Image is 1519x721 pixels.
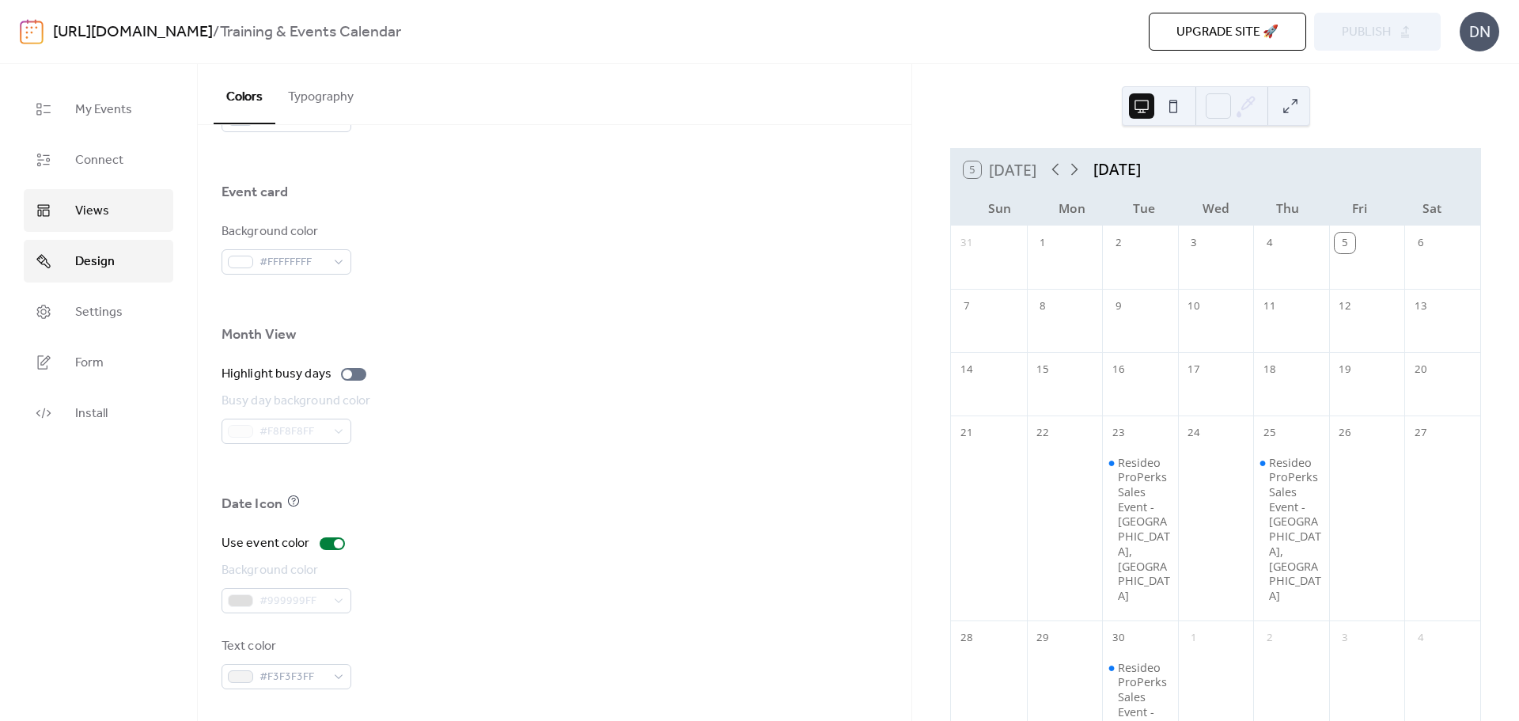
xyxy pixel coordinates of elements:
[222,325,296,344] div: Month View
[1259,423,1279,443] div: 25
[24,139,173,181] a: Connect
[1118,456,1172,604] div: Resideo ProPerks Sales Event - [GEOGRAPHIC_DATA], [GEOGRAPHIC_DATA]
[1184,359,1204,380] div: 17
[222,637,348,656] div: Text color
[1411,296,1431,317] div: 13
[1149,13,1306,51] button: Upgrade site 🚀
[956,233,977,253] div: 31
[1335,628,1355,648] div: 3
[956,628,977,648] div: 28
[1102,456,1178,604] div: Resideo ProPerks Sales Event - Raleigh, NC
[1411,628,1431,648] div: 4
[24,290,173,333] a: Settings
[275,64,366,123] button: Typography
[75,252,115,271] span: Design
[222,534,310,553] div: Use event color
[53,17,213,47] a: [URL][DOMAIN_NAME]
[1108,628,1128,648] div: 30
[1032,628,1053,648] div: 29
[1259,628,1279,648] div: 2
[1324,192,1396,226] div: Fri
[222,392,371,411] div: Busy day background color
[956,359,977,380] div: 14
[222,365,331,384] div: Highlight busy days
[214,64,275,124] button: Colors
[259,668,326,687] span: #F3F3F3FF
[213,17,220,47] b: /
[222,183,288,202] div: Event card
[259,253,326,272] span: #FFFFFFFF
[1335,359,1355,380] div: 19
[1184,296,1204,317] div: 10
[1184,423,1204,443] div: 24
[1396,192,1468,226] div: Sat
[964,192,1036,226] div: Sun
[24,88,173,131] a: My Events
[75,404,108,423] span: Install
[1176,23,1278,42] span: Upgrade site 🚀
[220,17,401,47] b: Training & Events Calendar
[1108,423,1128,443] div: 23
[1253,456,1329,604] div: Resideo ProPerks Sales Event - Garner, NC
[1269,456,1323,604] div: Resideo ProPerks Sales Event - [GEOGRAPHIC_DATA], [GEOGRAPHIC_DATA]
[1335,423,1355,443] div: 26
[222,222,348,241] div: Background color
[75,202,109,221] span: Views
[24,392,173,434] a: Install
[24,240,173,283] a: Design
[1335,233,1355,253] div: 5
[75,151,123,170] span: Connect
[1032,296,1053,317] div: 8
[1032,233,1053,253] div: 1
[1036,192,1108,226] div: Mon
[20,19,44,44] img: logo
[1108,233,1128,253] div: 2
[75,354,104,373] span: Form
[222,561,348,580] div: Background color
[1335,296,1355,317] div: 12
[1108,296,1128,317] div: 9
[1108,359,1128,380] div: 16
[1411,233,1431,253] div: 6
[1411,359,1431,380] div: 20
[1180,192,1252,226] div: Wed
[24,189,173,232] a: Views
[259,111,326,130] span: #E4EBF1FF
[1184,628,1204,648] div: 1
[1032,423,1053,443] div: 22
[1411,423,1431,443] div: 27
[75,101,132,120] span: My Events
[1460,12,1499,51] div: DN
[1108,192,1180,226] div: Tue
[1259,233,1279,253] div: 4
[1259,359,1279,380] div: 18
[222,495,282,514] div: Date Icon
[1184,233,1204,253] div: 3
[956,296,977,317] div: 7
[1252,192,1324,226] div: Thu
[1093,158,1141,181] div: [DATE]
[24,341,173,384] a: Form
[1259,296,1279,317] div: 11
[956,423,977,443] div: 21
[1032,359,1053,380] div: 15
[75,303,123,322] span: Settings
